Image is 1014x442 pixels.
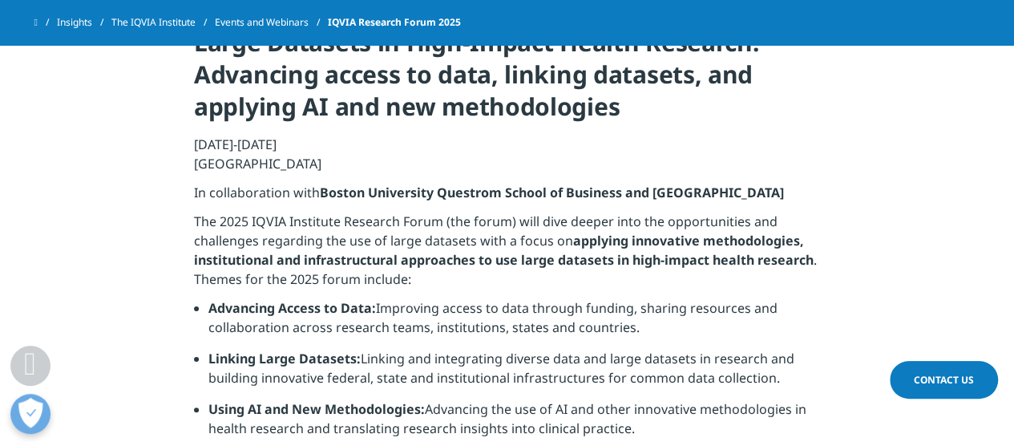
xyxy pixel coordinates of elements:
[208,298,820,349] li: Improving access to data through funding, sharing resources and collaboration across research tea...
[914,373,974,387] span: Contact Us
[111,8,215,37] a: The IQVIA Institute
[208,349,820,399] li: Linking and integrating diverse data and large datasets in research and building innovative feder...
[10,394,50,434] button: Open Preferences
[208,299,376,317] strong: Advancing Access to Data:
[328,8,461,37] span: IQVIA Research Forum 2025
[194,135,820,183] p: [DATE]-[DATE] [GEOGRAPHIC_DATA]
[208,350,361,367] strong: Linking Large Datasets:
[194,26,820,135] h4: Large Datasets in High-Impact Health Research: Advancing access to data, linking datasets, and ap...
[194,183,820,212] p: In collaboration with
[208,400,425,418] strong: Using AI and New Methodologies:
[215,8,328,37] a: Events and Webinars
[57,8,111,37] a: Insights
[890,361,998,399] a: Contact Us
[320,184,784,201] strong: Boston University Questrom School of Business and [GEOGRAPHIC_DATA]
[194,212,820,298] p: The 2025 IQVIA Institute Research Forum (the forum) will dive deeper into the opportunities and c...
